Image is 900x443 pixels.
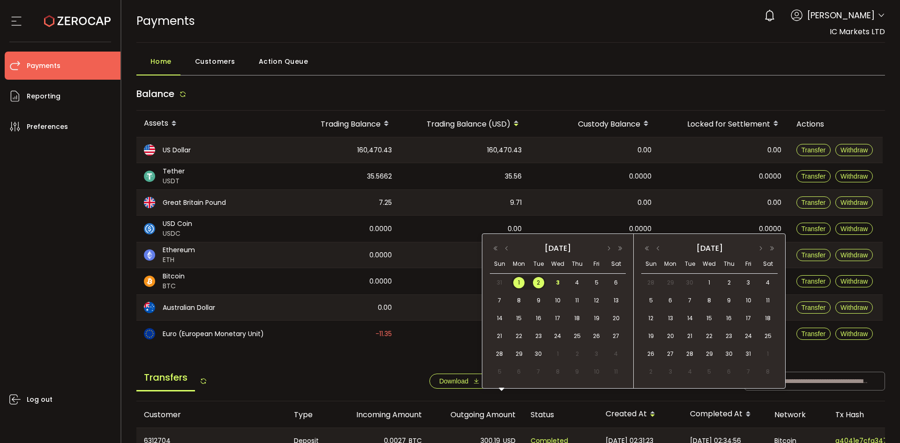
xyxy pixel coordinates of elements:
[796,170,831,182] button: Transfer
[163,271,185,281] span: Bitcoin
[796,275,831,287] button: Transfer
[490,255,509,274] th: Sun
[591,277,602,288] span: 5
[136,116,282,132] div: Assets
[163,329,264,339] span: Euro (European Monetary Unit)
[591,313,602,324] span: 19
[163,219,192,229] span: USD Coin
[704,330,715,342] span: 22
[840,330,868,338] span: Withdraw
[494,366,505,377] span: 5
[510,197,522,208] span: 9.71
[835,275,873,287] button: Withdraw
[637,197,652,208] span: 0.00
[762,313,773,324] span: 18
[610,330,622,342] span: 27
[568,255,587,274] th: Thu
[163,176,185,186] span: USDT
[369,250,392,261] span: 0.0000
[163,229,192,239] span: USDC
[762,295,773,306] span: 11
[591,348,602,360] span: 3
[379,197,392,208] span: 7.25
[802,278,826,285] span: Transfer
[378,302,392,313] span: 0.00
[163,198,226,208] span: Great Britain Pound
[835,170,873,182] button: Withdraw
[762,366,773,377] span: 8
[645,313,657,324] span: 12
[494,313,505,324] span: 14
[163,166,185,176] span: Tether
[723,313,735,324] span: 16
[610,348,622,360] span: 4
[684,313,696,324] span: 14
[529,116,659,132] div: Custody Balance
[637,145,652,156] span: 0.00
[645,277,657,288] span: 28
[723,330,735,342] span: 23
[807,9,875,22] span: [PERSON_NAME]
[533,330,544,342] span: 23
[150,52,172,71] span: Home
[665,313,676,324] span: 13
[587,255,606,274] th: Fri
[610,366,622,377] span: 11
[796,144,831,156] button: Transfer
[144,302,155,313] img: aud_portfolio.svg
[661,255,681,274] th: Mon
[369,224,392,234] span: 0.0000
[645,295,657,306] span: 5
[552,277,563,288] span: 3
[533,348,544,360] span: 30
[704,313,715,324] span: 15
[591,330,602,342] span: 26
[494,348,505,360] span: 28
[796,301,831,314] button: Transfer
[144,171,155,182] img: usdt_portfolio.svg
[367,171,392,182] span: 35.5662
[610,277,622,288] span: 6
[704,277,715,288] span: 1
[513,241,602,255] div: [DATE]
[680,255,700,274] th: Tue
[508,224,522,234] span: 0.00
[645,348,657,360] span: 26
[802,225,826,233] span: Transfer
[286,409,336,420] div: Type
[700,255,720,274] th: Wed
[533,295,544,306] span: 9
[758,255,778,274] th: Sat
[144,144,155,156] img: usd_portfolio.svg
[571,366,583,377] span: 9
[509,255,528,274] th: Mon
[533,277,544,288] span: 2
[494,330,505,342] span: 21
[571,330,583,342] span: 25
[684,277,696,288] span: 30
[665,295,676,306] span: 6
[429,409,523,420] div: Outgoing Amount
[513,295,525,306] span: 8
[739,255,758,274] th: Fri
[684,366,696,377] span: 4
[357,145,392,156] span: 160,470.43
[665,348,676,360] span: 27
[27,90,60,103] span: Reporting
[571,295,583,306] span: 11
[629,224,652,234] span: 0.0000
[802,173,826,180] span: Transfer
[513,348,525,360] span: 29
[704,366,715,377] span: 5
[789,119,883,129] div: Actions
[571,348,583,360] span: 2
[610,313,622,324] span: 20
[336,409,429,420] div: Incoming Amount
[704,295,715,306] span: 8
[144,223,155,234] img: usdc_portfolio.svg
[513,330,525,342] span: 22
[723,348,735,360] span: 30
[835,144,873,156] button: Withdraw
[629,171,652,182] span: 0.0000
[802,330,826,338] span: Transfer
